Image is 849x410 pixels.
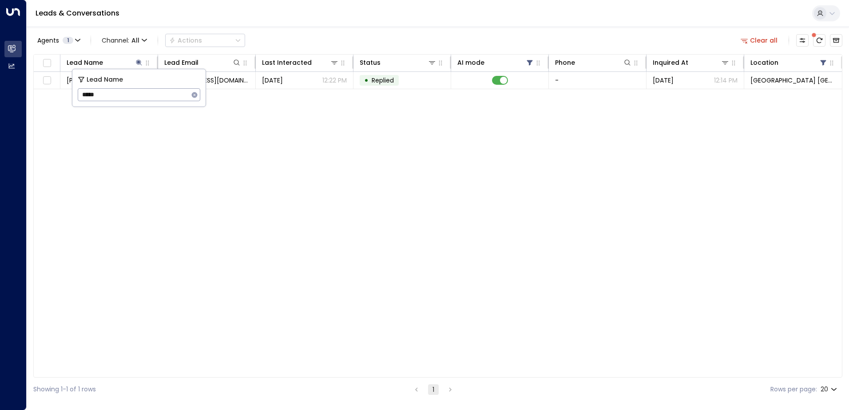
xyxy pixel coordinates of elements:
label: Rows per page: [770,385,817,394]
button: Archived Leads [830,34,842,47]
div: Last Interacted [262,57,339,68]
div: Status [360,57,436,68]
span: Oct 10, 2025 [653,76,674,85]
div: Lead Email [164,57,241,68]
a: Leads & Conversations [36,8,119,18]
button: Clear all [737,34,782,47]
div: Location [750,57,778,68]
div: Lead Name [67,57,143,68]
span: There are new threads available. Refresh the grid to view the latest updates. [813,34,825,47]
div: Status [360,57,381,68]
div: Phone [555,57,575,68]
span: 1 [63,37,73,44]
div: Showing 1-1 of 1 rows [33,385,96,394]
td: - [549,72,647,89]
div: Actions [169,36,202,44]
nav: pagination navigation [411,384,456,395]
p: 12:14 PM [714,76,738,85]
button: Actions [165,34,245,47]
button: Customize [796,34,809,47]
div: 20 [821,383,839,396]
button: Agents1 [33,34,83,47]
button: Channel:All [98,34,151,47]
span: groin@hotmail.co.uk [164,76,249,85]
button: page 1 [428,384,439,395]
span: Channel: [98,34,151,47]
div: Lead Email [164,57,198,68]
span: Agents [37,37,59,43]
div: Location [750,57,828,68]
span: Space Station Castle Bromwich [750,76,836,85]
span: Replied [372,76,394,85]
span: Oct 10, 2025 [262,76,283,85]
div: Lead Name [67,57,103,68]
span: Holden McGroin [67,76,115,85]
div: Inquired At [653,57,688,68]
div: Button group with a nested menu [165,34,245,47]
div: Phone [555,57,632,68]
span: Lead Name [87,75,123,85]
p: 12:22 PM [322,76,347,85]
span: Toggle select all [41,58,52,69]
span: Toggle select row [41,75,52,86]
div: Last Interacted [262,57,312,68]
div: • [364,73,369,88]
div: AI mode [457,57,534,68]
div: AI mode [457,57,484,68]
span: All [131,37,139,44]
div: Inquired At [653,57,730,68]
